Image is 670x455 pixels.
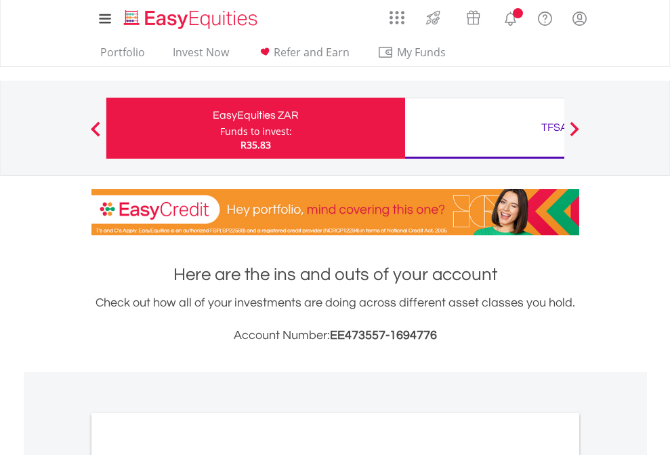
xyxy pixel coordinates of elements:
span: Refer and Earn [274,45,350,60]
a: Invest Now [167,45,234,66]
img: EasyEquities_Logo.png [121,8,263,31]
h1: Here are the ins and outs of your account [91,262,579,287]
a: AppsGrid [381,3,413,25]
h3: Account Number: [91,326,579,345]
div: Check out how all of your investments are doing across different asset classes you hold. [91,294,579,345]
a: Home page [119,3,263,31]
button: Previous [82,128,109,142]
span: R35.83 [240,138,271,151]
span: EE473557-1694776 [330,329,437,342]
img: grid-menu-icon.svg [390,10,404,25]
span: My Funds [377,43,466,61]
img: thrive-v2.svg [422,7,444,28]
button: Next [561,128,588,142]
img: EasyCredit Promotion Banner [91,189,579,235]
a: Notifications [493,3,528,31]
div: Funds to invest: [220,125,292,138]
a: FAQ's and Support [528,3,562,31]
img: vouchers-v2.svg [462,7,484,28]
div: EasyEquities ZAR [114,106,397,125]
a: Vouchers [453,3,493,28]
a: Refer and Earn [251,45,355,66]
a: Portfolio [95,45,150,66]
a: My Profile [562,3,597,33]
